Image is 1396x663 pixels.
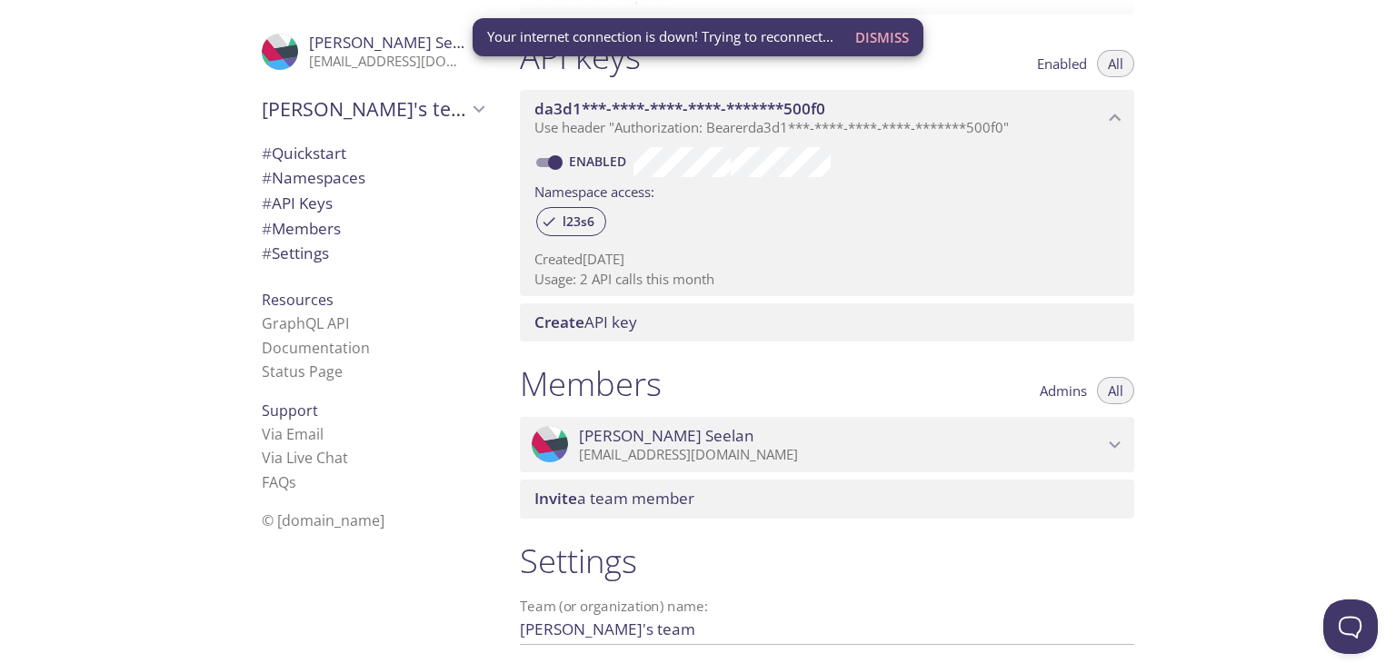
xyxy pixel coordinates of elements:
[262,472,296,492] a: FAQ
[534,312,584,332] span: Create
[566,153,633,170] a: Enabled
[262,193,333,213] span: API Keys
[247,241,498,266] div: Team Settings
[520,363,662,404] h1: Members
[262,361,343,381] a: Status Page
[520,417,1134,473] div: Sathya Seelan
[520,303,1134,341] div: Create API Key
[487,27,833,46] span: Your internet connection is down! Trying to reconnect...
[536,207,606,236] div: l23s6
[262,448,348,468] a: Via Live Chat
[534,270,1120,289] p: Usage: 2 API calls this month
[247,165,498,191] div: Namespaces
[552,213,605,230] span: l23s6
[1323,599,1378,654] iframe: Help Scout Beacon - Open
[247,22,498,82] div: Sathya Seelan
[579,426,754,446] span: [PERSON_NAME] Seelan
[309,53,467,71] p: [EMAIL_ADDRESS][DOMAIN_NAME]
[262,143,346,163] span: Quickstart
[262,242,329,263] span: Settings
[520,36,641,77] h1: API keys
[262,218,272,239] span: #
[1097,50,1134,77] button: All
[247,216,498,242] div: Members
[247,85,498,133] div: Sathya's team
[309,32,484,53] span: [PERSON_NAME] Seelan
[262,167,365,188] span: Namespaces
[262,242,272,263] span: #
[848,20,916,54] button: Dismiss
[262,143,272,163] span: #
[534,488,577,509] span: Invite
[262,510,384,530] span: © [DOMAIN_NAME]
[520,480,1134,518] div: Invite a team member
[262,313,349,333] a: GraphQL API
[534,312,637,332] span: API key
[520,599,709,613] label: Team (or organization) name:
[534,250,1120,269] p: Created [DATE]
[534,488,694,509] span: a team member
[1026,50,1098,77] button: Enabled
[262,290,334,310] span: Resources
[262,193,272,213] span: #
[289,472,296,492] span: s
[1097,377,1134,404] button: All
[534,177,654,203] label: Namespace access:
[262,338,370,358] a: Documentation
[1029,377,1098,404] button: Admins
[262,424,324,444] a: Via Email
[855,25,909,49] span: Dismiss
[247,191,498,216] div: API Keys
[247,141,498,166] div: Quickstart
[262,96,467,122] span: [PERSON_NAME]'s team
[262,218,341,239] span: Members
[579,446,1103,464] p: [EMAIL_ADDRESS][DOMAIN_NAME]
[262,167,272,188] span: #
[520,540,1134,581] h1: Settings
[262,401,318,421] span: Support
